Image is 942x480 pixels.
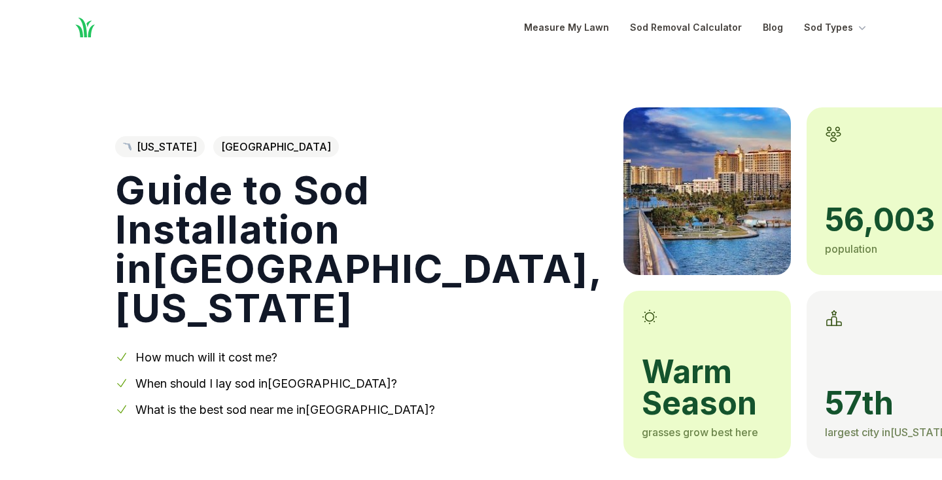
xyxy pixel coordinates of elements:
img: Florida state outline [123,143,131,151]
a: Sod Removal Calculator [630,20,742,35]
span: [GEOGRAPHIC_DATA] [213,136,339,157]
h1: Guide to Sod Installation in [GEOGRAPHIC_DATA] , [US_STATE] [115,170,602,327]
a: How much will it cost me? [135,350,277,364]
a: [US_STATE] [115,136,205,157]
img: A picture of Sarasota [623,107,791,275]
a: What is the best sod near me in[GEOGRAPHIC_DATA]? [135,403,435,416]
button: Sod Types [804,20,869,35]
span: warm season [642,356,773,419]
a: When should I lay sod in[GEOGRAPHIC_DATA]? [135,377,397,390]
span: population [825,242,877,255]
a: Measure My Lawn [524,20,609,35]
span: grasses grow best here [642,426,758,439]
a: Blog [763,20,783,35]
